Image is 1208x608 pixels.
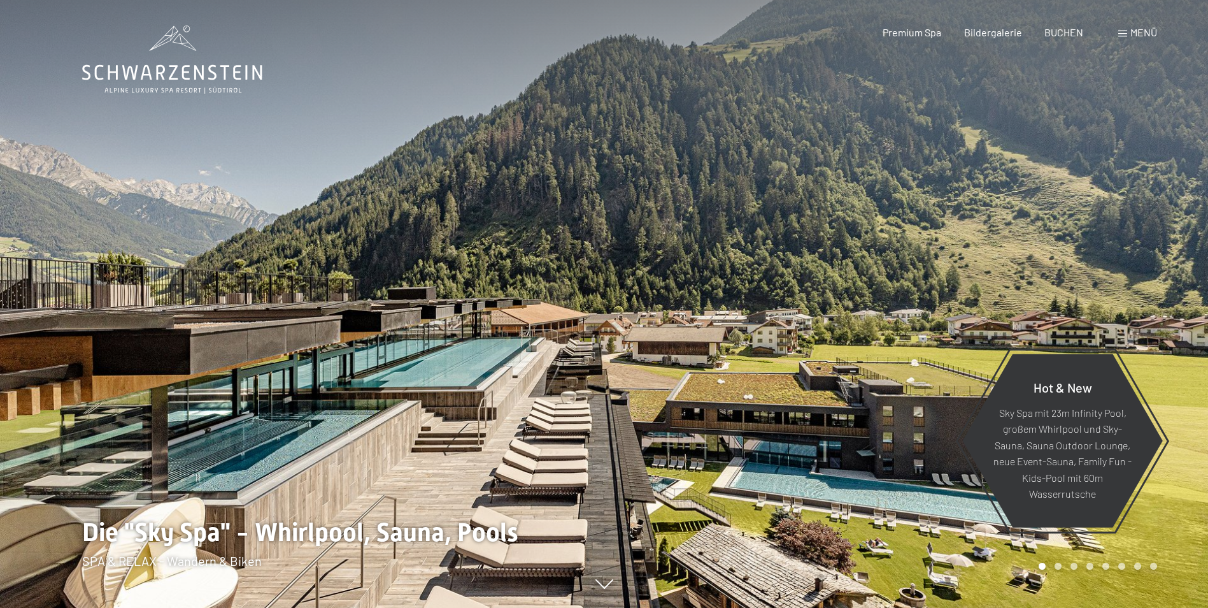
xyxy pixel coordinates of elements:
div: Carousel Page 1 (Current Slide) [1039,563,1046,570]
a: Premium Spa [883,26,941,38]
span: Hot & New [1034,379,1092,394]
div: Carousel Page 8 [1150,563,1157,570]
div: Carousel Page 6 [1118,563,1125,570]
div: Carousel Page 3 [1070,563,1077,570]
div: Carousel Page 2 [1055,563,1062,570]
div: Carousel Pagination [1034,563,1157,570]
div: Carousel Page 7 [1134,563,1141,570]
a: Hot & New Sky Spa mit 23m Infinity Pool, großem Whirlpool und Sky-Sauna, Sauna Outdoor Lounge, ne... [962,353,1163,528]
p: Sky Spa mit 23m Infinity Pool, großem Whirlpool und Sky-Sauna, Sauna Outdoor Lounge, neue Event-S... [993,404,1132,502]
div: Carousel Page 4 [1086,563,1093,570]
a: Bildergalerie [964,26,1022,38]
span: Menü [1130,26,1157,38]
div: Carousel Page 5 [1102,563,1109,570]
a: BUCHEN [1044,26,1083,38]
